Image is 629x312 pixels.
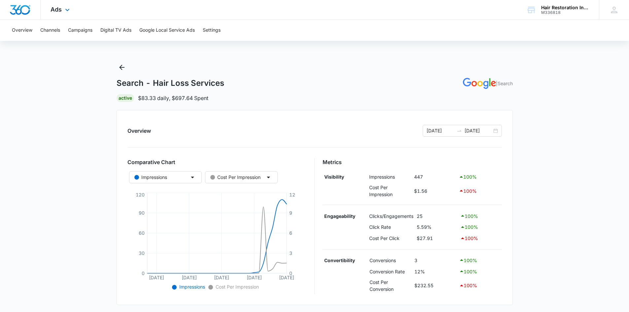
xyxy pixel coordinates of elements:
div: 100 % [459,267,500,275]
button: Channels [40,20,60,41]
div: 100 % [459,173,500,181]
button: Settings [203,20,221,41]
span: swap-right [457,128,462,133]
tspan: 60 [138,230,144,236]
td: 12% [413,266,457,277]
span: Cost Per Impression [214,284,259,290]
td: Cost Per Conversion [368,277,413,294]
td: Cost Per Impression [367,182,413,199]
button: Impressions [129,171,202,183]
h2: Overview [127,127,151,135]
p: | Search [496,80,513,87]
strong: Visibility [324,174,344,180]
td: 5.59% [415,222,458,233]
tspan: [DATE] [214,274,229,280]
td: $232.55 [413,277,457,294]
button: Digital TV Ads [100,20,131,41]
tspan: 90 [138,210,144,216]
span: to [457,128,462,133]
td: Impressions [367,171,413,183]
div: Impressions [134,174,167,181]
td: Conversions [368,255,413,266]
td: Clicks/Engagements [367,210,415,222]
div: Active [117,94,134,102]
h1: Search - Hair Loss Services [117,78,224,88]
div: 100 % [460,212,500,220]
div: 100 % [460,234,500,242]
td: Cost Per Click [367,233,415,244]
td: Conversion Rate [368,266,413,277]
tspan: 120 [135,191,144,197]
tspan: [DATE] [149,274,164,280]
tspan: 6 [289,230,292,236]
div: account id [541,10,589,15]
div: account name [541,5,589,10]
tspan: 12 [289,191,295,197]
tspan: 0 [141,270,144,276]
button: Cost Per Impression [205,171,278,183]
tspan: [DATE] [181,274,196,280]
button: Overview [12,20,32,41]
button: Back [117,62,127,73]
td: $1.56 [413,182,457,199]
tspan: 0 [289,270,292,276]
td: $27.91 [415,233,458,244]
img: GOOGLE_ADS [463,78,496,89]
input: Start date [427,127,454,134]
span: Ads [51,6,62,13]
div: 100 % [460,223,500,231]
input: End date [465,127,492,134]
div: 100 % [459,256,500,264]
td: 3 [413,255,457,266]
tspan: [DATE] [279,274,294,280]
td: 25 [415,210,458,222]
div: Cost Per Impression [210,174,261,181]
strong: Convertibility [324,258,355,263]
tspan: [DATE] [246,274,262,280]
td: 447 [413,171,457,183]
div: 100 % [459,282,500,290]
strong: Engageability [324,213,355,219]
td: Click Rate [367,222,415,233]
span: Impressions [178,284,205,290]
tspan: 30 [138,250,144,256]
div: 100 % [459,187,500,195]
h3: Comparative Chart [127,158,307,166]
p: $83.33 daily , $697.64 Spent [138,94,208,102]
tspan: 9 [289,210,292,216]
button: Campaigns [68,20,92,41]
button: Google Local Service Ads [139,20,195,41]
tspan: 3 [289,250,292,256]
h3: Metrics [323,158,502,166]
